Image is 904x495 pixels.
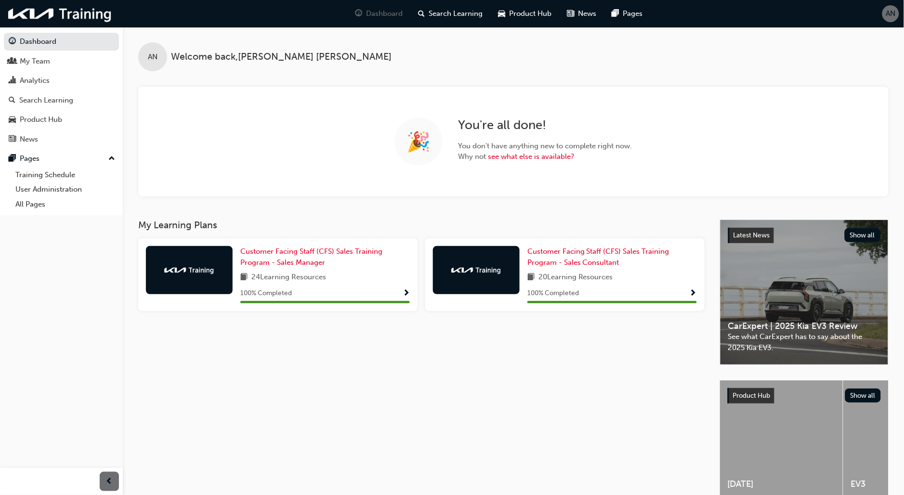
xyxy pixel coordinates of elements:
span: Welcome back , [PERSON_NAME] [PERSON_NAME] [171,52,392,63]
a: Latest NewsShow allCarExpert | 2025 Kia EV3 ReviewSee what CarExpert has to say about the 2025 Ki... [720,220,889,365]
span: Show Progress [403,289,410,298]
span: 🎉 [406,136,431,147]
span: Product Hub [733,391,771,400]
span: 24 Learning Resources [251,272,326,284]
div: My Team [20,56,50,67]
span: book-icon [527,272,535,284]
span: Customer Facing Staff (CFS) Sales Training Program - Sales Consultant [527,247,669,267]
div: Product Hub [20,114,62,125]
a: Training Schedule [12,168,119,182]
span: You don't have anything new to complete right now. [458,141,632,152]
a: News [4,130,119,148]
button: AN [882,5,899,22]
span: Customer Facing Staff (CFS) Sales Training Program - Sales Manager [240,247,382,267]
span: Search Learning [429,8,483,19]
a: car-iconProduct Hub [491,4,560,24]
span: people-icon [9,57,16,66]
a: My Team [4,52,119,70]
button: Pages [4,150,119,168]
img: kia-training [5,4,116,24]
a: Customer Facing Staff (CFS) Sales Training Program - Sales Consultant [527,246,697,268]
img: kia-training [163,265,216,275]
span: AN [886,8,896,19]
img: kia-training [450,265,503,275]
span: news-icon [567,8,575,20]
div: Analytics [20,75,50,86]
span: AN [148,52,157,63]
h3: My Learning Plans [138,220,705,231]
div: News [20,134,38,145]
button: Show all [845,228,881,242]
span: car-icon [9,116,16,124]
span: search-icon [9,96,15,105]
span: Latest News [734,231,770,239]
a: All Pages [12,197,119,212]
span: book-icon [240,272,248,284]
span: Product Hub [510,8,552,19]
span: guage-icon [9,38,16,46]
span: Dashboard [367,8,403,19]
span: Why not [458,151,632,162]
button: DashboardMy TeamAnalyticsSearch LearningProduct HubNews [4,31,119,150]
span: Pages [623,8,643,19]
a: guage-iconDashboard [348,4,411,24]
div: Search Learning [19,95,73,106]
span: Show Progress [690,289,697,298]
a: see what else is available? [488,152,574,161]
span: chart-icon [9,77,16,85]
a: news-iconNews [560,4,604,24]
span: See what CarExpert has to say about the 2025 Kia EV3. [728,331,880,353]
span: search-icon [419,8,425,20]
span: CarExpert | 2025 Kia EV3 Review [728,321,880,332]
a: search-iconSearch Learning [411,4,491,24]
a: Dashboard [4,33,119,51]
span: guage-icon [355,8,363,20]
span: prev-icon [106,476,113,488]
a: Customer Facing Staff (CFS) Sales Training Program - Sales Manager [240,246,410,268]
span: news-icon [9,135,16,144]
a: Analytics [4,72,119,90]
h2: You're all done! [458,117,632,133]
a: Latest NewsShow all [728,228,880,243]
span: [DATE] [728,479,835,490]
div: Pages [20,153,39,164]
button: Show Progress [690,287,697,300]
span: pages-icon [9,155,16,163]
span: 100 % Completed [527,288,579,299]
button: Show Progress [403,287,410,300]
a: Product Hub [4,111,119,129]
span: pages-icon [612,8,619,20]
span: up-icon [108,153,115,165]
a: Product HubShow all [728,388,881,404]
span: News [578,8,597,19]
span: 20 Learning Resources [538,272,613,284]
a: Search Learning [4,91,119,109]
span: car-icon [498,8,506,20]
a: pages-iconPages [604,4,651,24]
span: 100 % Completed [240,288,292,299]
a: User Administration [12,182,119,197]
button: Show all [845,389,881,403]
